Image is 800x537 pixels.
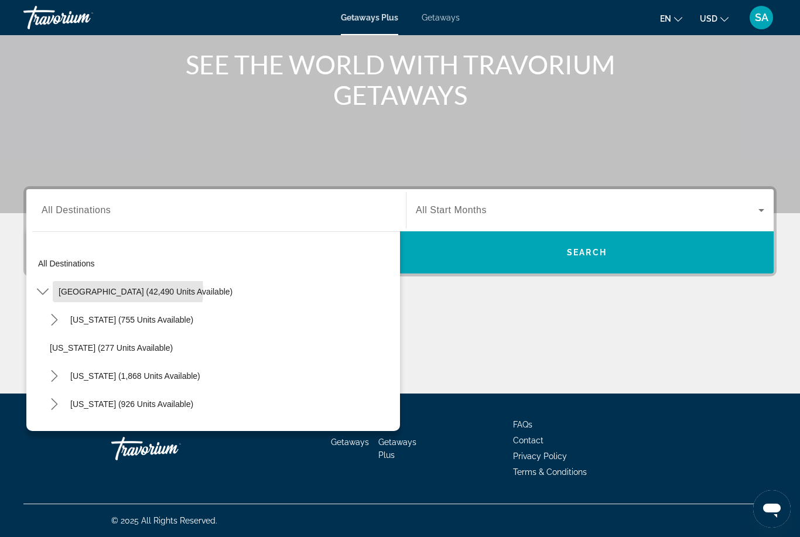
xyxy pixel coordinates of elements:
input: Select destination [42,204,391,218]
a: Travorium [23,2,141,33]
iframe: Button to launch messaging window [753,490,791,528]
button: Toggle Colorado (926 units available) submenu [44,394,64,415]
a: FAQs [513,420,532,429]
span: en [660,14,671,23]
span: [US_STATE] (1,868 units available) [70,371,200,381]
a: Terms & Conditions [513,467,587,477]
button: Select destination: Arkansas (277 units available) [44,337,400,358]
a: Contact [513,436,543,445]
button: Search [400,231,774,273]
button: Select destination: Connecticut (30 units available) [44,422,400,443]
span: All destinations [38,259,95,268]
span: [US_STATE] (755 units available) [70,315,193,324]
span: Search [567,248,607,257]
a: Getaways [422,13,460,22]
button: Toggle California (1,868 units available) submenu [44,366,64,386]
span: [US_STATE] (926 units available) [70,399,193,409]
button: Change currency [700,10,729,27]
button: Select destination: Colorado (926 units available) [64,394,199,415]
button: User Menu [746,5,777,30]
button: Select destination: All destinations [32,253,400,274]
button: Change language [660,10,682,27]
span: SA [755,12,768,23]
span: © 2025 All Rights Reserved. [111,516,217,525]
div: Search widget [26,189,774,273]
span: USD [700,14,717,23]
button: Select destination: United States (42,490 units available) [53,281,238,302]
div: Destination options [26,225,400,431]
a: Getaways Plus [378,437,416,460]
span: [GEOGRAPHIC_DATA] (42,490 units available) [59,287,233,296]
a: Getaways [331,437,369,447]
button: Select destination: California (1,868 units available) [64,365,206,386]
h1: SEE THE WORLD WITH TRAVORIUM GETAWAYS [180,49,620,110]
button: Select destination: Arizona (755 units available) [64,309,199,330]
span: All Destinations [42,205,111,215]
a: Go Home [111,431,228,466]
span: All Start Months [416,205,487,215]
button: Toggle United States (42,490 units available) submenu [32,282,53,302]
a: Getaways Plus [341,13,398,22]
a: Privacy Policy [513,452,567,461]
span: [US_STATE] (277 units available) [50,343,173,353]
button: Toggle Arizona (755 units available) submenu [44,310,64,330]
